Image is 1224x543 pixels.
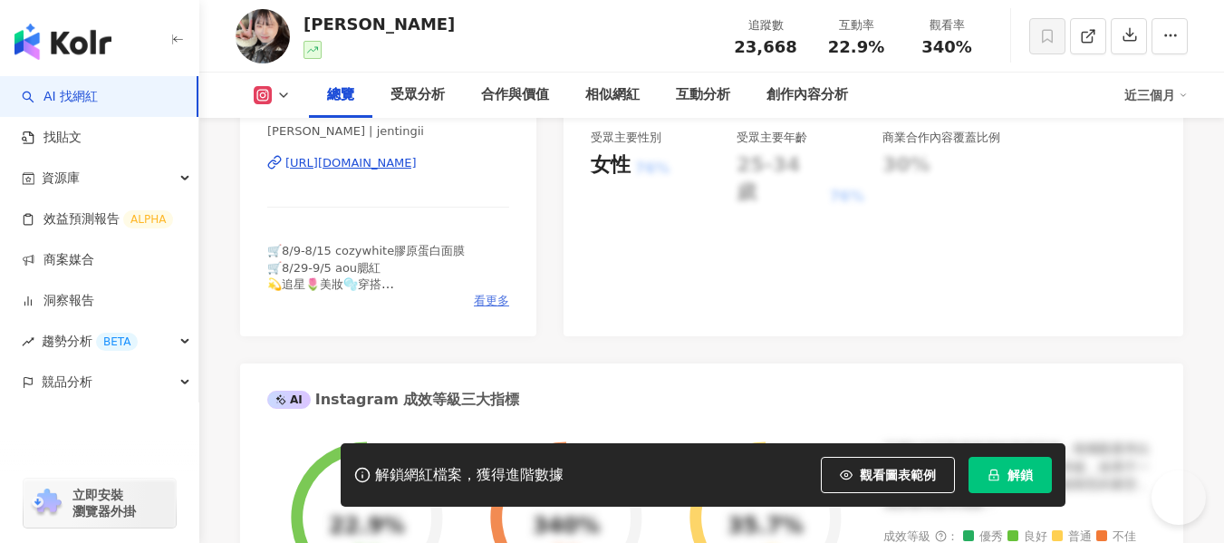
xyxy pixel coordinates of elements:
[731,16,800,34] div: 追蹤數
[267,390,519,410] div: Instagram 成效等級三大指標
[72,487,136,519] span: 立即安裝 瀏覽器外掛
[96,333,138,351] div: BETA
[42,362,92,402] span: 競品分析
[285,155,417,171] div: [URL][DOMAIN_NAME]
[481,84,549,106] div: 合作與價值
[267,391,311,409] div: AI
[737,130,807,146] div: 受眾主要年齡
[1124,81,1188,110] div: 近三個月
[883,441,1156,511] div: 該網紅的互動率和漲粉率都不錯，唯獨觀看率比較普通，為同等級的網紅的中低等級，效果不一定會好，但仍然建議可以發包開箱類型的案型，應該會比較有成效！
[591,151,631,179] div: 女性
[22,251,94,269] a: 商案媒合
[327,84,354,106] div: 總覽
[921,38,972,56] span: 340%
[329,514,404,539] div: 22.9%
[236,9,290,63] img: KOL Avatar
[267,244,475,307] span: 🛒8/9-8/15 cozywhite膠原蛋白面膜 🛒8/29-9/5 aou腮紅 💫追星🌷美妝🫧穿搭 @shxxbi131 @boynextdoor_official
[766,84,848,106] div: 創作內容分析
[14,24,111,60] img: logo
[533,514,600,539] div: 340%
[734,37,796,56] span: 23,668
[912,16,981,34] div: 觀看率
[728,514,803,539] div: 35.7%
[24,479,176,528] a: chrome extension立即安裝 瀏覽器外掛
[22,210,173,228] a: 效益預測報告ALPHA
[474,293,509,309] span: 看更多
[42,158,80,199] span: 資源庫
[828,38,884,56] span: 22.9%
[676,84,730,106] div: 互動分析
[591,130,661,146] div: 受眾主要性別
[267,155,509,171] a: [URL][DOMAIN_NAME]
[390,84,445,106] div: 受眾分析
[29,489,64,518] img: chrome extension
[822,16,891,34] div: 互動率
[882,130,1000,146] div: 商業合作內容覆蓋比例
[42,321,138,362] span: 趨勢分析
[22,335,34,348] span: rise
[375,466,564,485] div: 解鎖網紅檔案，獲得進階數據
[22,88,98,106] a: searchAI 找網紅
[304,13,455,35] div: [PERSON_NAME]
[860,468,936,482] span: 觀看圖表範例
[969,457,1052,493] button: 解鎖
[821,457,955,493] button: 觀看圖表範例
[267,123,509,140] span: [PERSON_NAME] | jentingii
[585,84,640,106] div: 相似網紅
[22,129,82,147] a: 找貼文
[22,292,94,310] a: 洞察報告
